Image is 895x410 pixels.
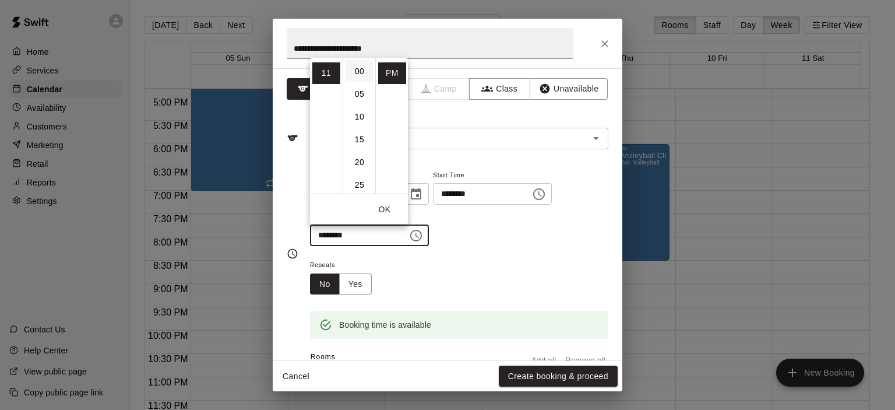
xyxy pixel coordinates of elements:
span: Rooms [311,353,336,361]
li: 20 minutes [346,151,373,173]
button: Rental [287,78,348,100]
button: OK [366,198,403,220]
li: 11 hours [312,62,340,83]
button: Class [469,78,530,100]
button: Add all [525,352,562,370]
button: Unavailable [530,78,608,100]
button: Yes [339,274,372,295]
li: 10 minutes [346,106,373,127]
button: Choose time, selected time is 11:30 PM [404,224,428,247]
button: Remove all [562,352,608,370]
button: Create booking & proceed [499,366,618,387]
button: Close [594,33,615,54]
span: Camps can only be created in the Services page [408,78,470,100]
li: 10 hours [312,39,340,61]
li: 5 minutes [346,83,373,104]
div: Booking time is available [339,314,431,335]
li: 15 minutes [346,128,373,150]
span: Repeats [310,258,381,274]
li: PM [378,62,406,83]
li: AM [378,39,406,61]
svg: Timing [287,248,298,260]
li: 0 minutes [346,60,373,82]
button: No [310,274,340,295]
button: Cancel [277,366,315,387]
button: Open [588,130,604,146]
div: outlined button group [310,274,372,295]
ul: Select hours [310,58,343,193]
svg: Service [287,132,298,144]
li: 25 minutes [346,174,373,195]
ul: Select minutes [343,58,375,193]
span: Start Time [433,168,552,184]
ul: Select meridiem [375,58,408,193]
button: Choose date, selected date is Oct 10, 2025 [404,183,428,206]
button: Choose time, selected time is 5:00 PM [527,183,551,206]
